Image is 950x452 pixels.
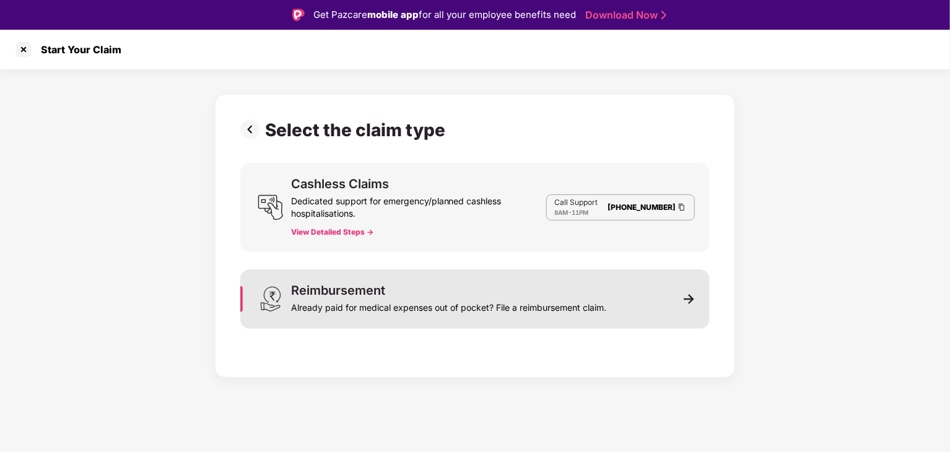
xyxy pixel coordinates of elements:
img: Logo [292,9,305,21]
strong: mobile app [367,9,419,20]
div: Cashless Claims [291,178,389,190]
img: svg+xml;base64,PHN2ZyBpZD0iUHJldi0zMngzMiIgeG1sbnM9Imh0dHA6Ly93d3cudzMub3JnLzIwMDAvc3ZnIiB3aWR0aD... [240,120,265,139]
div: Already paid for medical expenses out of pocket? File a reimbursement claim. [291,297,606,314]
img: svg+xml;base64,PHN2ZyB3aWR0aD0iMjQiIGhlaWdodD0iMzEiIHZpZXdCb3g9IjAgMCAyNCAzMSIgZmlsbD0ibm9uZSIgeG... [258,286,284,312]
p: Call Support [554,198,598,207]
a: [PHONE_NUMBER] [608,202,676,212]
img: svg+xml;base64,PHN2ZyB3aWR0aD0iMTEiIGhlaWdodD0iMTEiIHZpZXdCb3g9IjAgMCAxMSAxMSIgZmlsbD0ibm9uZSIgeG... [684,293,695,305]
div: Start Your Claim [33,43,121,56]
img: Stroke [661,9,666,22]
span: 11PM [572,209,588,216]
div: - [554,207,598,217]
div: Dedicated support for emergency/planned cashless hospitalisations. [291,190,546,220]
img: svg+xml;base64,PHN2ZyB3aWR0aD0iMjQiIGhlaWdodD0iMjUiIHZpZXdCb3g9IjAgMCAyNCAyNSIgZmlsbD0ibm9uZSIgeG... [258,194,284,220]
span: 8AM [554,209,568,216]
button: View Detailed Steps -> [291,227,373,237]
div: Select the claim type [265,120,450,141]
div: Reimbursement [291,284,385,297]
a: Download Now [585,9,663,22]
div: Get Pazcare for all your employee benefits need [313,7,576,22]
img: Clipboard Icon [677,202,687,212]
